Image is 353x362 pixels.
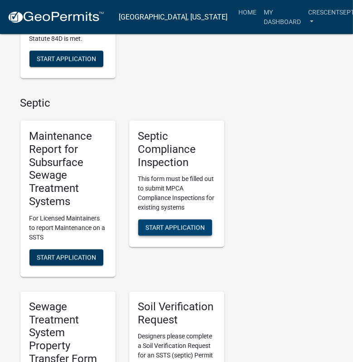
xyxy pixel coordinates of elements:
[260,4,305,30] a: My Dashboard
[29,130,106,208] h5: Maintenance Report for Subsurface Sewage Treatment Systems
[138,220,212,236] button: Start Application
[119,10,227,25] a: [GEOGRAPHIC_DATA], [US_STATE]
[29,249,103,266] button: Start Application
[29,214,106,242] p: For Licensed Maintainers to report Maintenance on a SSTS
[20,97,224,110] h4: Septic
[235,4,260,21] a: Home
[145,224,205,231] span: Start Application
[138,301,215,327] h5: Soil Verification Request
[37,254,96,261] span: Start Application
[138,130,215,169] h5: Septic Compliance Inspection
[29,51,103,67] button: Start Application
[37,55,96,63] span: Start Application
[138,174,215,212] p: This form must be filled out to submit MPCA Compliance Inspections for existing systems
